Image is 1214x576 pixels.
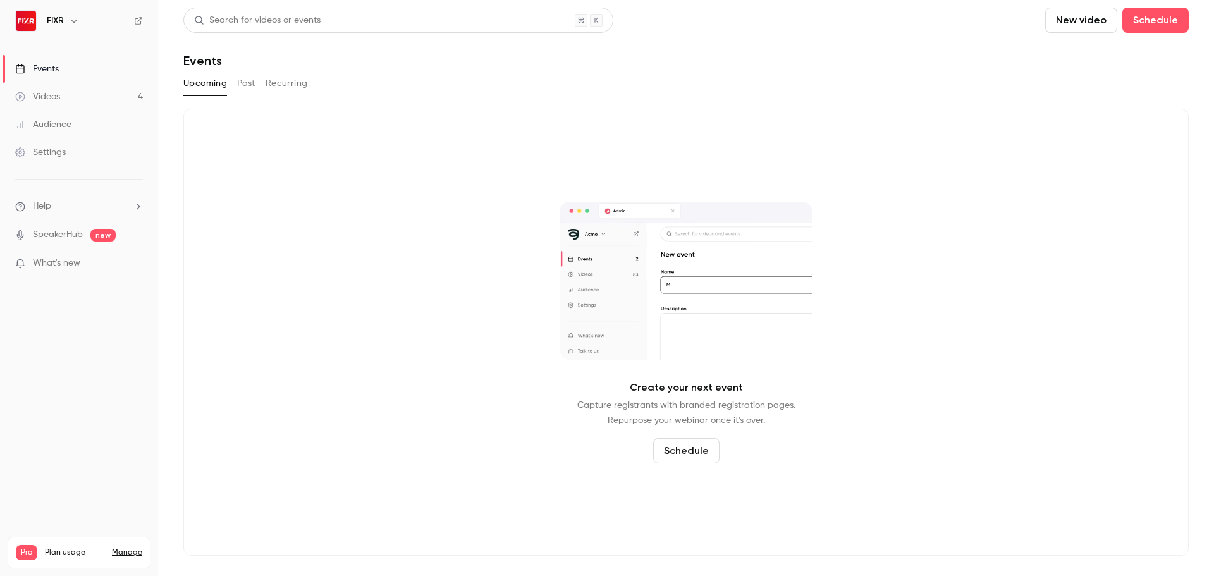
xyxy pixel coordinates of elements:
button: Schedule [1122,8,1189,33]
button: Past [237,73,255,94]
button: Schedule [653,438,720,463]
a: SpeakerHub [33,228,83,242]
span: new [90,229,116,242]
p: Capture registrants with branded registration pages. Repurpose your webinar once it's over. [577,398,795,428]
div: Audience [15,118,71,131]
div: Videos [15,90,60,103]
a: Manage [112,548,142,558]
img: FIXR [16,11,36,31]
div: Search for videos or events [194,14,321,27]
div: Settings [15,146,66,159]
button: New video [1045,8,1117,33]
iframe: Noticeable Trigger [128,258,143,269]
p: Create your next event [630,380,743,395]
span: Plan usage [45,548,104,558]
button: Upcoming [183,73,227,94]
h6: FIXR [47,15,64,27]
span: What's new [33,257,80,270]
h1: Events [183,53,222,68]
div: Events [15,63,59,75]
span: Help [33,200,51,213]
button: Recurring [266,73,308,94]
li: help-dropdown-opener [15,200,143,213]
span: Pro [16,545,37,560]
